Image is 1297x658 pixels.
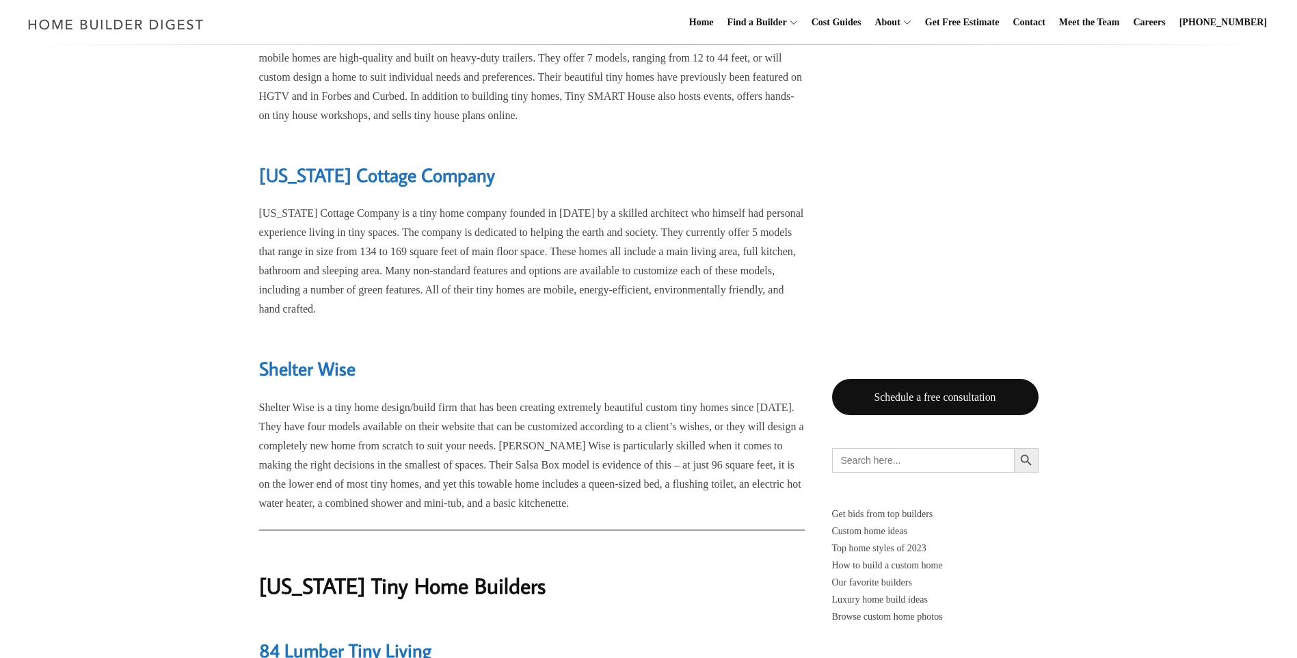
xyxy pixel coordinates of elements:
[832,523,1039,540] a: Custom home ideas
[259,398,805,513] p: Shelter Wise is a tiny home design/build firm that has been creating extremely beautiful custom t...
[1174,1,1272,44] a: [PHONE_NUMBER]
[832,574,1039,591] a: Our favorite builders
[1054,1,1125,44] a: Meet the Team
[832,505,1039,523] p: Get bids from top builders
[1019,453,1034,468] svg: Search
[832,379,1039,415] a: Schedule a free consultation
[259,204,805,319] p: [US_STATE] Cottage Company is a tiny home company founded in [DATE] by a skilled architect who hi...
[1007,1,1050,44] a: Contact
[684,1,719,44] a: Home
[832,591,1039,608] a: Luxury home build ideas
[920,1,1005,44] a: Get Free Estimate
[22,11,210,38] img: Home Builder Digest
[722,1,787,44] a: Find a Builder
[259,10,805,125] p: Tiny SMART House is a tiny home building company located in [GEOGRAPHIC_DATA], [US_STATE]. SMART ...
[832,448,1014,473] input: Search here...
[259,163,495,187] a: [US_STATE] Cottage Company
[259,356,356,380] a: Shelter Wise
[259,547,805,602] h1: [US_STATE] Tiny Home Builders
[1128,1,1171,44] a: Careers
[832,540,1039,557] a: Top home styles of 2023
[806,1,867,44] a: Cost Guides
[832,557,1039,574] a: How to build a custom home
[1034,560,1281,642] iframe: Drift Widget Chat Controller
[869,1,900,44] a: About
[832,608,1039,625] a: Browse custom home photos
